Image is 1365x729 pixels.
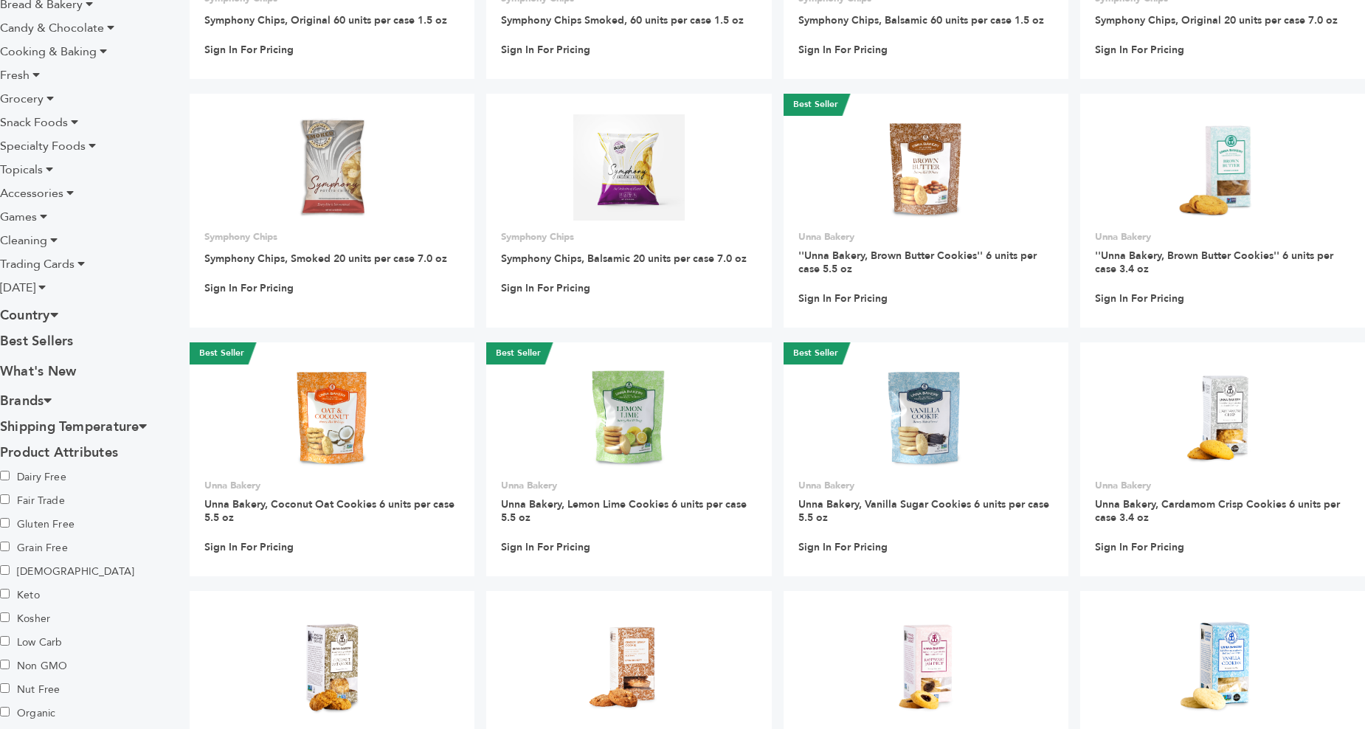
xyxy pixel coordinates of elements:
[204,497,455,525] a: Unna Bakery, Coconut Oat Cookies 6 units per case 5.5 oz
[576,363,682,470] img: Unna Bakery, Lemon Lime Cookies 6 units per case 5.5 oz
[204,282,294,295] a: Sign In For Pricing
[1095,479,1350,492] p: Unna Bakery
[279,612,386,719] img: Unna Bakery, Coconut Oat Cookies 6 units per case 3.4 oz
[1095,541,1184,554] a: Sign In For Pricing
[798,249,1037,276] a: ''Unna Bakery, Brown Butter Cookies'' 6 units per case 5.5 oz
[798,541,888,554] a: Sign In For Pricing
[798,292,888,305] a: Sign In For Pricing
[204,230,460,243] p: Symphony Chips
[501,497,747,525] a: Unna Bakery, Lemon Lime Cookies 6 units per case 5.5 oz
[1095,13,1338,27] a: Symphony Chips, Original 20 units per case 7.0 oz
[1095,44,1184,57] a: Sign In For Pricing
[798,479,1054,492] p: Unna Bakery
[297,114,368,221] img: Symphony Chips, Smoked 20 units per case 7.0 oz
[576,612,682,719] img: Unna Bakery, Ginger Snaps Cookies 6 units per case 3.4 oz
[501,44,590,57] a: Sign In For Pricing
[798,44,888,57] a: Sign In For Pricing
[501,230,756,243] p: Symphony Chips
[501,13,744,27] a: Symphony Chips Smoked, 60 units per case 1.5 oz
[798,230,1054,243] p: Unna Bakery
[279,363,386,470] img: Unna Bakery, Coconut Oat Cookies 6 units per case 5.5 oz
[501,282,590,295] a: Sign In For Pricing
[1095,292,1184,305] a: Sign In For Pricing
[204,541,294,554] a: Sign In For Pricing
[872,114,979,221] img: ''Unna Bakery, Brown Butter Cookies'' 6 units per case 5.5 oz
[573,114,685,221] img: Symphony Chips, Balsamic 20 units per case 7.0 oz
[204,479,460,492] p: Unna Bakery
[1169,363,1276,470] img: Unna Bakery, Cardamom Crisp Cookies 6 units per case 3.4 oz
[1095,230,1350,243] p: Unna Bakery
[204,44,294,57] a: Sign In For Pricing
[798,13,1044,27] a: Symphony Chips, Balsamic 60 units per case 1.5 oz
[1169,612,1276,719] img: Unna Bakery, Vanilla Sugar Cookie 6 units per case 3.4 oz
[1169,114,1276,221] img: ''Unna Bakery, Brown Butter Cookies'' 6 units per case 3.4 oz
[1095,497,1340,525] a: Unna Bakery, Cardamom Crisp Cookies 6 units per case 3.4 oz
[501,479,756,492] p: Unna Bakery
[501,541,590,554] a: Sign In For Pricing
[204,252,447,266] a: Symphony Chips, Smoked 20 units per case 7.0 oz
[872,363,979,470] img: Unna Bakery, Vanilla Sugar Cookies 6 units per case 5.5 oz
[501,252,747,266] a: Symphony Chips, Balsamic 20 units per case 7.0 oz
[204,13,447,27] a: Symphony Chips, Original 60 units per case 1.5 oz
[872,612,979,719] img: Unna Bakery, Raspberry Jam Drop Cookies 6 units per case 3.4 oz
[798,497,1049,525] a: Unna Bakery, Vanilla Sugar Cookies 6 units per case 5.5 oz
[1095,249,1333,276] a: ''Unna Bakery, Brown Butter Cookies'' 6 units per case 3.4 oz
